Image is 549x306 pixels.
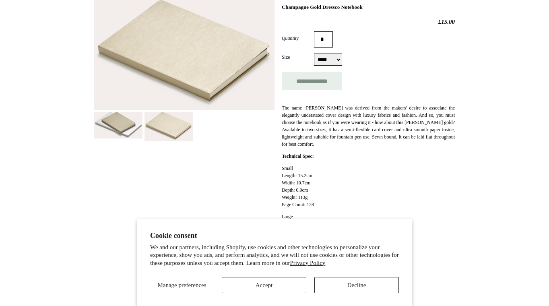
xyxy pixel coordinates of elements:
p: We and our partners, including Shopify, use cookies and other technologies to personalize your ex... [150,244,399,267]
img: Champagne Gold Dressco Notebook [144,112,193,141]
img: Champagne Gold Dressco Notebook [94,112,142,139]
a: Privacy Policy [290,260,325,266]
label: Quantity [282,35,314,42]
h2: Cookie consent [150,232,399,240]
h1: Champagne Gold Dressco Notebook [282,4,455,10]
button: Decline [314,277,399,293]
label: Size [282,54,314,61]
p: The name [PERSON_NAME] was derived from the makers' desire to associate the elegantly understated... [282,104,455,148]
span: Manage preferences [157,282,206,288]
p: Small Length: 15.2cm Width: 10.7cm Depth: 0.9cm Weight: 113g Page Count: 128 [282,165,455,208]
button: Accept [222,277,306,293]
p: Large Length: 21.4cm Width: 12.8cm Depth: 0.7cm Weight: 160g Page Count: 96 [282,213,455,256]
button: Manage preferences [150,277,214,293]
strong: Technical Spec: [282,153,314,159]
h2: £15.00 [282,18,455,25]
